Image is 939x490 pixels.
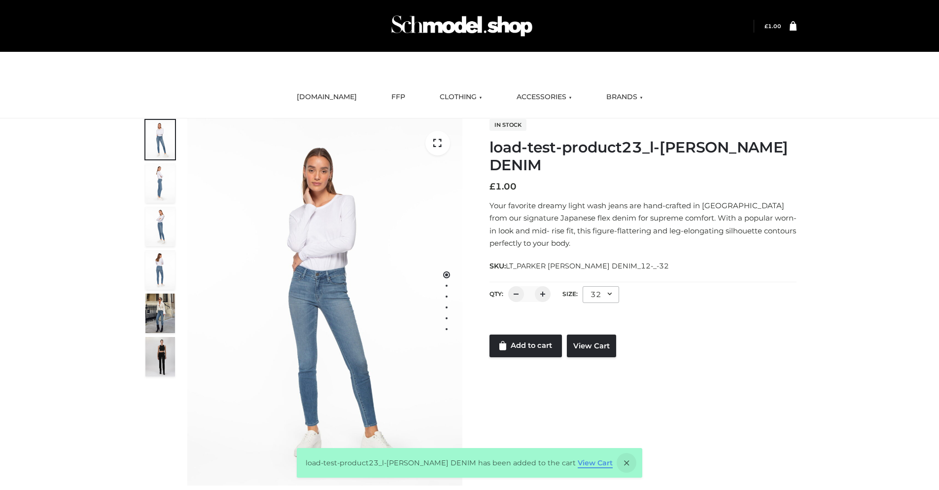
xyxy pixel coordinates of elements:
span: In stock [489,119,526,131]
img: 2001KLX-Ava-skinny-cove-4-scaled_4636a833-082b-4702-abec-fd5bf279c4fc.jpg [145,163,175,203]
h1: load-test-product23_l-[PERSON_NAME] DENIM [489,139,797,174]
img: 2001KLX-Ava-skinny-cove-3-scaled_eb6bf915-b6b9-448f-8c6c-8cabb27fd4b2.jpg [145,207,175,246]
a: View Cart [578,458,613,467]
img: 2001KLX-Ava-skinny-cove-1-scaled_9b141654-9513-48e5-b76c-3dc7db129200.jpg [145,120,175,159]
span: £ [489,181,495,192]
bdi: 1.00 [489,181,517,192]
label: Size: [562,290,578,298]
label: QTY: [489,290,503,298]
img: 2001KLX-Ava-skinny-cove-1-scaled_9b141654-9513-48e5-b76c-3dc7db129200 [187,118,462,486]
bdi: 1.00 [765,23,781,30]
img: 49df5f96394c49d8b5cbdcda3511328a.HD-1080p-2.5Mbps-49301101_thumbnail.jpg [145,337,175,377]
a: Add to cart [489,335,562,357]
img: Schmodel Admin 964 [388,6,536,45]
span: SKU: [489,260,670,272]
a: FFP [384,86,413,108]
img: 2001KLX-Ava-skinny-cove-2-scaled_32c0e67e-5e94-449c-a916-4c02a8c03427.jpg [145,250,175,290]
a: ACCESSORIES [509,86,579,108]
img: Bowery-Skinny_Cove-1.jpg [145,294,175,333]
span: £ [765,23,768,30]
div: load-test-product23_l-[PERSON_NAME] DENIM has been added to the cart [297,448,642,478]
span: LT_PARKER [PERSON_NAME] DENIM_12-_-32 [506,262,669,270]
a: View Cart [567,335,616,357]
p: Your favorite dreamy light wash jeans are hand-crafted in [GEOGRAPHIC_DATA] from our signature Ja... [489,199,797,250]
div: 32 [583,286,619,303]
a: BRANDS [599,86,650,108]
a: [DOMAIN_NAME] [289,86,364,108]
a: CLOTHING [432,86,489,108]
